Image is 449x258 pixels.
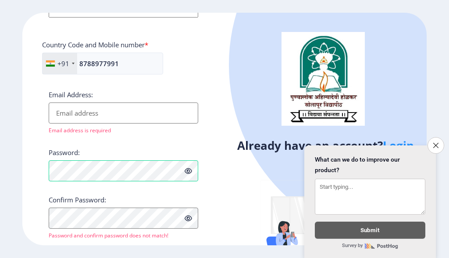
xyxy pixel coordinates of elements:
[49,90,93,99] label: Email Address:
[49,148,80,157] label: Password:
[49,127,111,134] span: Email address is required
[49,195,106,204] label: Confirm Password:
[49,232,198,239] p: Password and confirm password does not match!
[231,138,420,152] h4: Already have an account?
[57,59,69,68] div: +91
[49,102,198,124] input: Email address
[282,32,365,126] img: logo
[43,53,77,74] div: India (भारत): +91
[383,138,414,153] a: Login
[42,53,163,74] input: Mobile No
[42,40,148,49] label: Country Code and Mobile number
